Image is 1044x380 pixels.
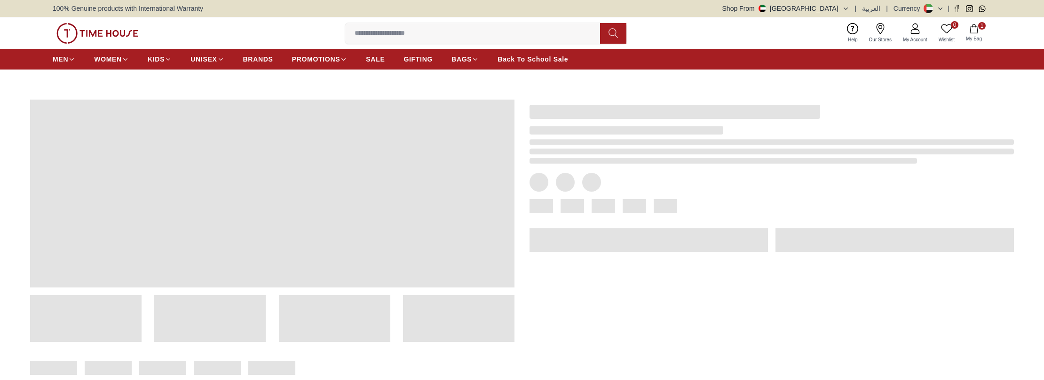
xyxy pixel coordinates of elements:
[243,51,273,68] a: BRANDS
[951,21,958,29] span: 0
[966,5,973,12] a: Instagram
[292,54,340,64] span: PROMOTIONS
[894,4,924,13] div: Currency
[94,54,122,64] span: WOMEN
[148,51,172,68] a: KIDS
[498,54,568,64] span: Back To School Sale
[953,5,960,12] a: Facebook
[948,4,949,13] span: |
[935,36,958,43] span: Wishlist
[863,21,897,45] a: Our Stores
[403,51,433,68] a: GIFTING
[243,54,273,64] span: BRANDS
[292,51,348,68] a: PROMOTIONS
[53,54,68,64] span: MEN
[190,51,224,68] a: UNISEX
[933,21,960,45] a: 0Wishlist
[366,51,385,68] a: SALE
[53,51,75,68] a: MEN
[56,23,138,44] img: ...
[403,54,433,64] span: GIFTING
[759,5,766,12] img: United Arab Emirates
[899,36,931,43] span: My Account
[962,35,986,42] span: My Bag
[722,4,849,13] button: Shop From[GEOGRAPHIC_DATA]
[498,51,568,68] a: Back To School Sale
[844,36,862,43] span: Help
[366,54,385,64] span: SALE
[978,22,986,30] span: 1
[451,54,472,64] span: BAGS
[960,22,988,44] button: 1My Bag
[842,21,863,45] a: Help
[862,4,880,13] button: العربية
[451,51,479,68] a: BAGS
[855,4,857,13] span: |
[865,36,895,43] span: Our Stores
[190,54,217,64] span: UNISEX
[886,4,888,13] span: |
[148,54,165,64] span: KIDS
[979,5,986,12] a: Whatsapp
[53,4,203,13] span: 100% Genuine products with International Warranty
[94,51,129,68] a: WOMEN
